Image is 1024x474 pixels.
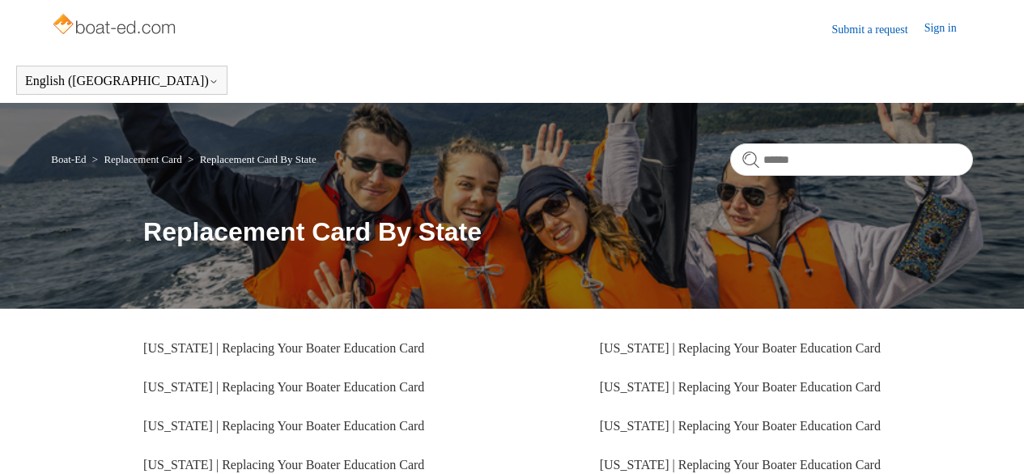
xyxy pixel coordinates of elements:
button: English ([GEOGRAPHIC_DATA]) [25,74,219,88]
li: Boat-Ed [51,153,89,165]
a: [US_STATE] | Replacing Your Boater Education Card [143,380,424,394]
input: Search [730,143,973,176]
li: Replacement Card By State [185,153,317,165]
a: Replacement Card By State [200,153,317,165]
a: [US_STATE] | Replacing Your Boater Education Card [600,341,881,355]
h1: Replacement Card By State [143,212,973,251]
a: [US_STATE] | Replacing Your Boater Education Card [600,419,881,433]
a: Sign in [924,19,973,39]
img: Boat-Ed Help Center home page [51,10,180,42]
a: [US_STATE] | Replacing Your Boater Education Card [600,458,881,472]
a: Submit a request [832,21,924,38]
li: Replacement Card [89,153,185,165]
a: [US_STATE] | Replacing Your Boater Education Card [143,419,424,433]
div: Live chat [982,432,1024,474]
a: [US_STATE] | Replacing Your Boater Education Card [143,341,424,355]
a: Replacement Card [104,153,181,165]
a: [US_STATE] | Replacing Your Boater Education Card [600,380,881,394]
a: [US_STATE] | Replacing Your Boater Education Card [143,458,424,472]
a: Boat-Ed [51,153,86,165]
